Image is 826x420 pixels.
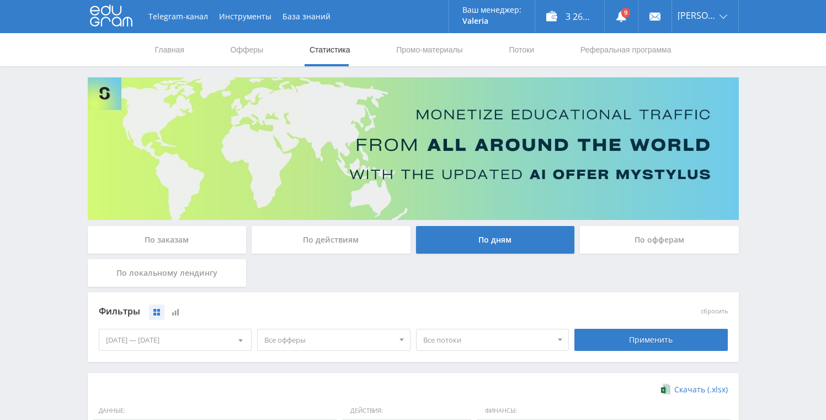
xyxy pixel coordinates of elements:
div: Применить [574,329,728,351]
p: Ваш менеджер: [462,6,521,14]
span: [PERSON_NAME] [678,11,716,20]
a: Статистика [308,33,351,66]
p: Valeria [462,17,521,25]
img: Banner [88,77,739,220]
div: Фильтры [99,303,569,320]
div: По действиям [252,226,411,254]
button: сбросить [701,308,728,315]
div: [DATE] — [DATE] [99,329,252,350]
span: Скачать (.xlsx) [674,385,728,394]
div: По офферам [580,226,739,254]
a: Офферы [230,33,265,66]
a: Потоки [508,33,535,66]
div: По дням [416,226,575,254]
div: По заказам [88,226,247,254]
img: xlsx [661,384,670,395]
div: По локальному лендингу [88,259,247,287]
a: Скачать (.xlsx) [661,384,727,395]
a: Главная [154,33,185,66]
a: Реферальная программа [579,33,673,66]
span: Все офферы [264,329,393,350]
span: Все потоки [423,329,552,350]
a: Промо-материалы [395,33,463,66]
